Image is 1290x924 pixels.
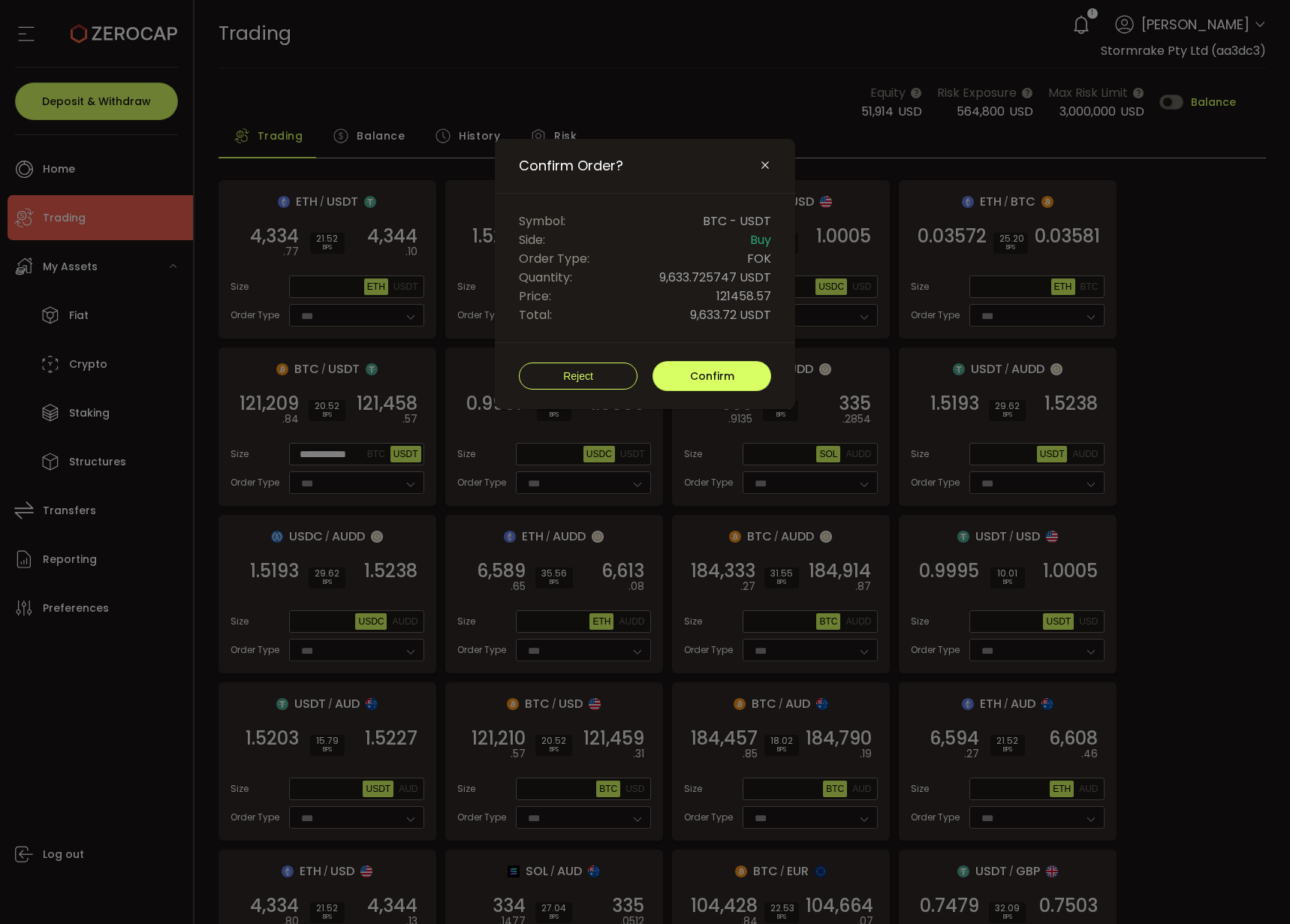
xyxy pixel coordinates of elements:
div: Confirm Order? [495,139,795,409]
iframe: Chat Widget [1111,762,1290,924]
span: Confirm Order? [519,157,623,175]
span: 121458.57 [716,287,771,305]
span: 9,633.725747 USDT [659,268,771,287]
span: Quantity: [519,268,572,287]
span: BTC - USDT [703,212,771,230]
button: Close [759,159,771,173]
button: Reject [519,363,637,390]
span: Buy [750,230,771,249]
span: Confirm [690,369,734,384]
span: Reject [563,370,593,382]
span: FOK [747,249,771,268]
span: Order Type: [519,249,589,268]
span: Price: [519,287,551,305]
span: Side: [519,230,545,249]
span: 9,633.72 USDT [690,305,771,324]
span: Symbol: [519,212,565,230]
button: Confirm [653,361,771,391]
span: Total: [519,305,552,324]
